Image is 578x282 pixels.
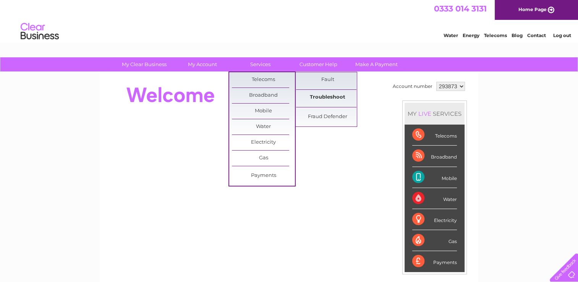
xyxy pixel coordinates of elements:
a: Contact [527,32,546,38]
a: Gas [232,151,295,166]
a: Blog [512,32,523,38]
a: Fraud Defender [296,109,359,125]
a: 0333 014 3131 [434,4,487,13]
a: Fault [296,72,359,88]
div: Payments [412,251,457,272]
a: Energy [463,32,479,38]
a: Telecoms [484,32,507,38]
a: Services [229,57,292,71]
div: Gas [412,230,457,251]
a: Payments [232,168,295,183]
td: Account number [391,80,434,93]
a: Broadband [232,88,295,103]
a: Make A Payment [345,57,408,71]
div: Telecoms [412,125,457,146]
div: Mobile [412,167,457,188]
a: Water [444,32,458,38]
a: Telecoms [232,72,295,88]
a: Electricity [232,135,295,150]
a: Mobile [232,104,295,119]
a: My Account [171,57,234,71]
a: Troubleshoot [296,90,359,105]
div: LIVE [417,110,433,117]
a: Water [232,119,295,135]
a: Customer Help [287,57,350,71]
div: Electricity [412,209,457,230]
div: Broadband [412,146,457,167]
div: Clear Business is a trading name of Verastar Limited (registered in [GEOGRAPHIC_DATA] No. 3667643... [109,4,470,37]
a: Log out [553,32,571,38]
img: logo.png [20,20,59,43]
div: Water [412,188,457,209]
a: My Clear Business [113,57,176,71]
div: MY SERVICES [405,103,465,125]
